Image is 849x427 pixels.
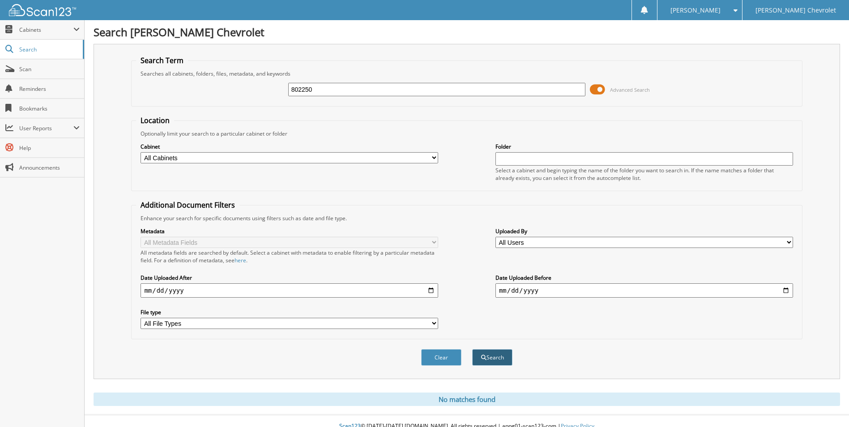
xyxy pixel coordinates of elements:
[19,164,80,171] span: Announcements
[804,384,849,427] iframe: Chat Widget
[136,130,797,137] div: Optionally limit your search to a particular cabinet or folder
[19,65,80,73] span: Scan
[136,56,188,65] legend: Search Term
[9,4,76,16] img: scan123-logo-white.svg
[141,308,438,316] label: File type
[136,214,797,222] div: Enhance your search for specific documents using filters such as date and file type.
[94,393,840,406] div: No matches found
[19,46,78,53] span: Search
[495,167,793,182] div: Select a cabinet and begin typing the name of the folder you want to search in. If the name match...
[495,143,793,150] label: Folder
[19,85,80,93] span: Reminders
[19,124,73,132] span: User Reports
[421,349,461,366] button: Clear
[610,86,650,93] span: Advanced Search
[136,70,797,77] div: Searches all cabinets, folders, files, metadata, and keywords
[141,143,438,150] label: Cabinet
[136,115,174,125] legend: Location
[755,8,836,13] span: [PERSON_NAME] Chevrolet
[136,200,239,210] legend: Additional Document Filters
[19,105,80,112] span: Bookmarks
[472,349,512,366] button: Search
[495,274,793,282] label: Date Uploaded Before
[141,283,438,298] input: start
[495,283,793,298] input: end
[141,227,438,235] label: Metadata
[19,26,73,34] span: Cabinets
[670,8,721,13] span: [PERSON_NAME]
[94,25,840,39] h1: Search [PERSON_NAME] Chevrolet
[495,227,793,235] label: Uploaded By
[19,144,80,152] span: Help
[141,249,438,264] div: All metadata fields are searched by default. Select a cabinet with metadata to enable filtering b...
[141,274,438,282] label: Date Uploaded After
[235,256,246,264] a: here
